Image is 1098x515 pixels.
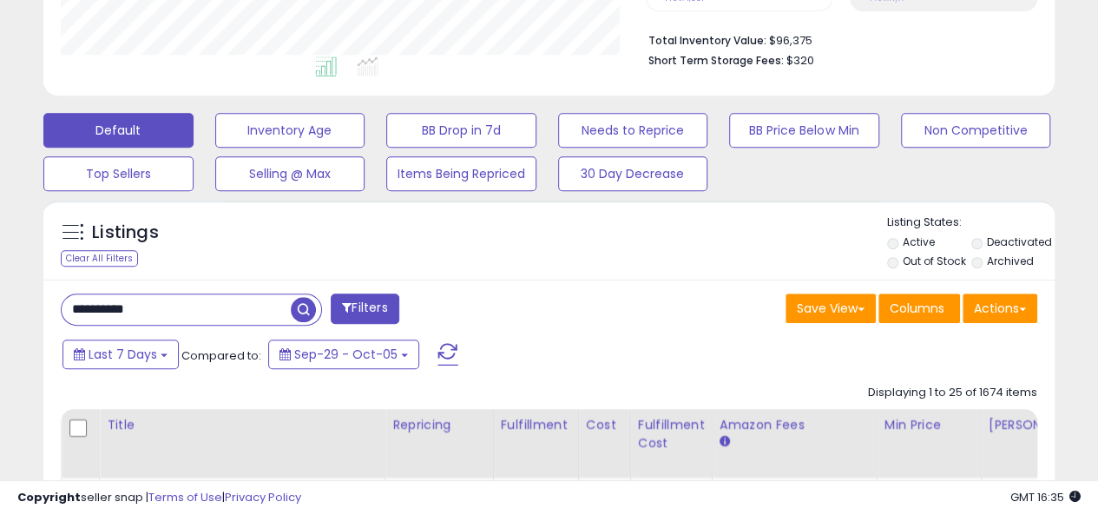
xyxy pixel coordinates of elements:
[181,347,261,364] span: Compared to:
[729,113,879,148] button: BB Price Below Min
[294,346,398,363] span: Sep-29 - Oct-05
[215,156,365,191] button: Selling @ Max
[61,250,138,267] div: Clear All Filters
[638,416,705,452] div: Fulfillment Cost
[392,416,486,434] div: Repricing
[62,340,179,369] button: Last 7 Days
[225,489,301,505] a: Privacy Policy
[902,254,965,268] label: Out of Stock
[884,416,974,434] div: Min Price
[720,434,730,450] small: Amazon Fees.
[648,29,1024,50] li: $96,375
[43,156,194,191] button: Top Sellers
[902,234,934,249] label: Active
[89,346,157,363] span: Last 7 Days
[720,416,870,434] div: Amazon Fees
[648,33,766,48] b: Total Inventory Value:
[501,416,571,434] div: Fulfillment
[386,156,536,191] button: Items Being Repriced
[558,113,708,148] button: Needs to Reprice
[890,300,944,317] span: Columns
[17,489,81,505] strong: Copyright
[987,254,1034,268] label: Archived
[887,215,1055,231] p: Listing States:
[558,156,708,191] button: 30 Day Decrease
[901,113,1051,148] button: Non Competitive
[107,416,378,434] div: Title
[648,53,784,68] b: Short Term Storage Fees:
[386,113,536,148] button: BB Drop in 7d
[43,113,194,148] button: Default
[786,52,814,69] span: $320
[1010,489,1081,505] span: 2025-10-13 16:35 GMT
[17,490,301,506] div: seller snap | |
[878,294,960,323] button: Columns
[963,294,1037,323] button: Actions
[148,489,222,505] a: Terms of Use
[586,416,623,434] div: Cost
[331,294,398,324] button: Filters
[989,416,1092,434] div: [PERSON_NAME]
[987,234,1052,249] label: Deactivated
[786,294,876,323] button: Save View
[268,340,419,369] button: Sep-29 - Oct-05
[868,385,1037,401] div: Displaying 1 to 25 of 1674 items
[92,221,159,245] h5: Listings
[215,113,365,148] button: Inventory Age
